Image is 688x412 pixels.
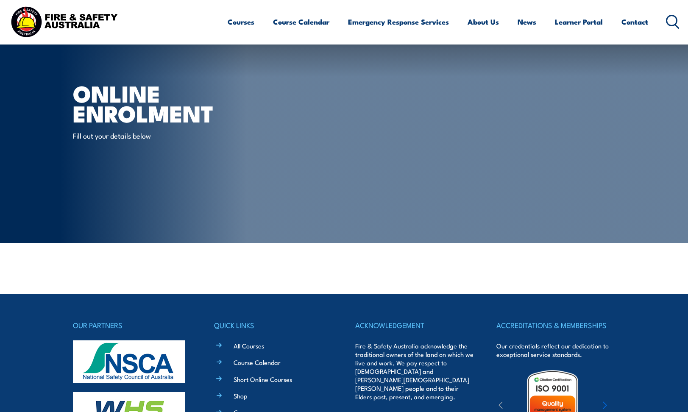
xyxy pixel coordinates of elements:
[496,319,615,331] h4: ACCREDITATIONS & MEMBERSHIPS
[555,11,603,33] a: Learner Portal
[468,11,499,33] a: About Us
[355,319,474,331] h4: ACKNOWLEDGEMENT
[73,131,228,140] p: Fill out your details below
[348,11,449,33] a: Emergency Response Services
[234,358,281,367] a: Course Calendar
[518,11,536,33] a: News
[73,340,185,383] img: nsca-logo-footer
[621,11,648,33] a: Contact
[273,11,329,33] a: Course Calendar
[234,391,248,400] a: Shop
[214,319,333,331] h4: QUICK LINKS
[234,375,292,384] a: Short Online Courses
[496,342,615,359] p: Our credentials reflect our dedication to exceptional service standards.
[73,319,192,331] h4: OUR PARTNERS
[228,11,254,33] a: Courses
[234,341,264,350] a: All Courses
[73,83,282,122] h1: Online Enrolment
[355,342,474,401] p: Fire & Safety Australia acknowledge the traditional owners of the land on which we live and work....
